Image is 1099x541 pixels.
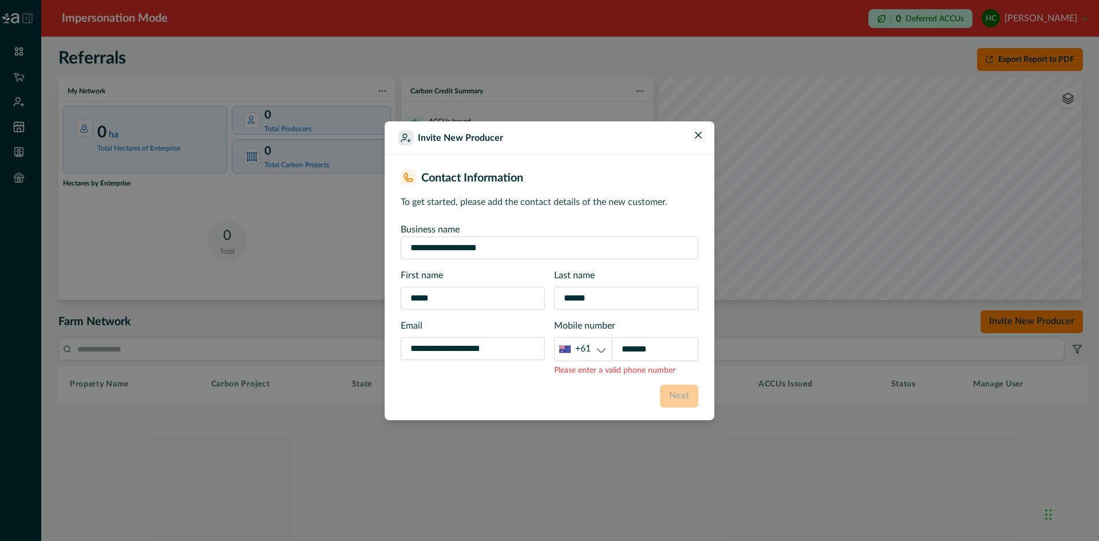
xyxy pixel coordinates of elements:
[418,131,503,145] p: Invite New Producer
[554,268,698,282] p: Last name
[1042,486,1099,541] iframe: Chat Widget
[554,366,698,376] div: Please enter a valid phone number
[401,223,698,236] p: Business name
[1045,497,1052,532] div: Drag
[554,319,698,333] p: Mobile number
[401,195,698,209] p: To get started, please add the contact details of the new customer.
[401,319,545,333] p: Email
[401,268,545,282] p: First name
[660,385,698,408] button: Next
[689,126,707,144] button: Close
[421,171,523,185] h2: Contact Information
